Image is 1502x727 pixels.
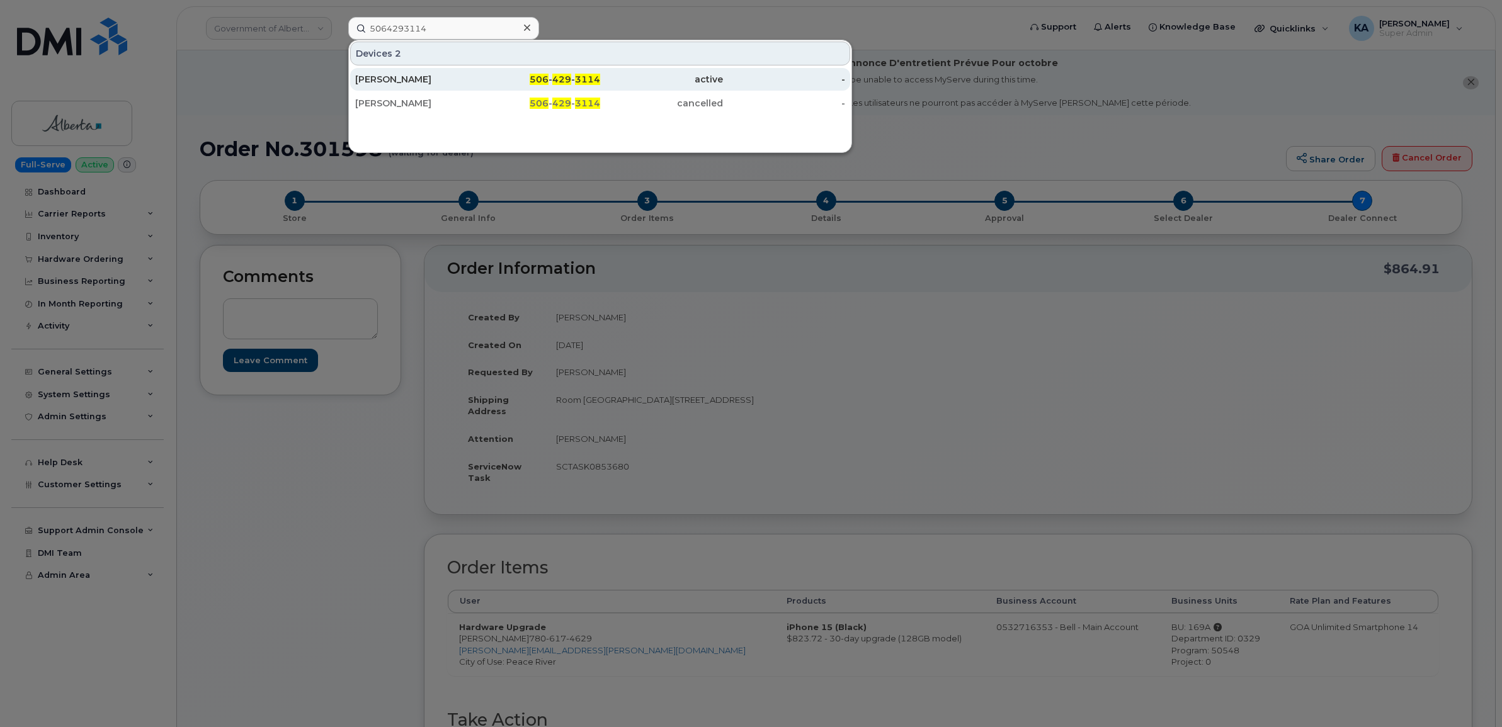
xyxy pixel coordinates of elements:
[530,74,549,85] span: 506
[552,74,571,85] span: 429
[575,74,600,85] span: 3114
[478,97,601,110] div: - -
[478,73,601,86] div: - -
[350,68,850,91] a: [PERSON_NAME]506-429-3114active-
[355,73,478,86] div: [PERSON_NAME]
[552,98,571,109] span: 429
[395,47,401,60] span: 2
[600,97,723,110] div: cancelled
[723,97,846,110] div: -
[350,92,850,115] a: [PERSON_NAME]506-429-3114cancelled-
[575,98,600,109] span: 3114
[600,73,723,86] div: active
[723,73,846,86] div: -
[350,42,850,65] div: Devices
[355,97,478,110] div: [PERSON_NAME]
[530,98,549,109] span: 506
